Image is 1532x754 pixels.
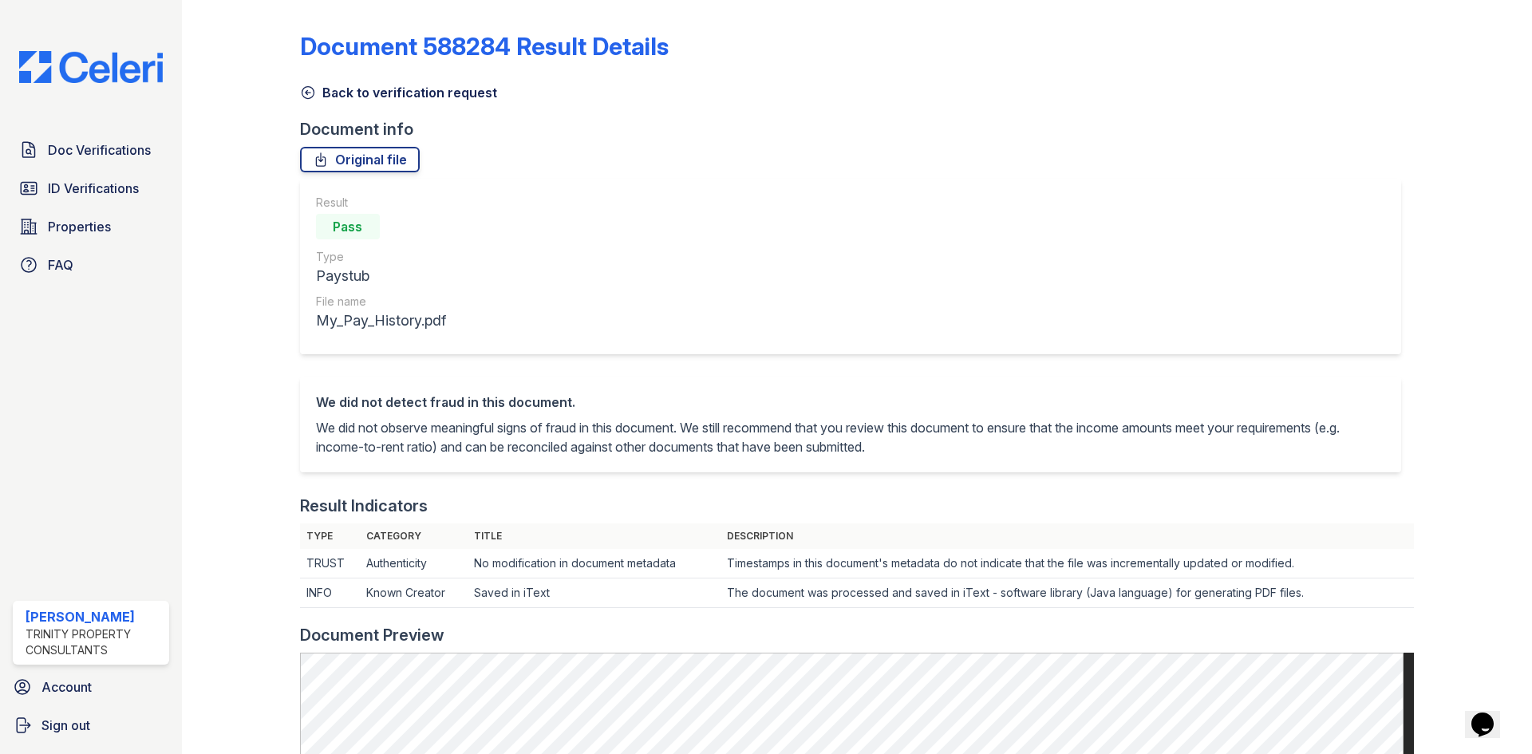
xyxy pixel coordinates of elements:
[721,578,1414,608] td: The document was processed and saved in iText - software library (Java language) for generating P...
[13,249,169,281] a: FAQ
[6,709,176,741] a: Sign out
[6,671,176,703] a: Account
[316,418,1385,456] p: We did not observe meaningful signs of fraud in this document. We still recommend that you review...
[316,249,446,265] div: Type
[41,716,90,735] span: Sign out
[721,549,1414,578] td: Timestamps in this document's metadata do not indicate that the file was incrementally updated or...
[360,549,468,578] td: Authenticity
[48,140,151,160] span: Doc Verifications
[316,393,1385,412] div: We did not detect fraud in this document.
[300,624,444,646] div: Document Preview
[48,217,111,236] span: Properties
[41,677,92,697] span: Account
[26,626,163,658] div: Trinity Property Consultants
[300,83,497,102] a: Back to verification request
[316,294,446,310] div: File name
[468,578,720,608] td: Saved in iText
[26,607,163,626] div: [PERSON_NAME]
[468,549,720,578] td: No modification in document metadata
[300,118,1414,140] div: Document info
[316,195,446,211] div: Result
[1465,690,1516,738] iframe: chat widget
[316,265,446,287] div: Paystub
[360,523,468,549] th: Category
[300,32,669,61] a: Document 588284 Result Details
[300,523,360,549] th: Type
[360,578,468,608] td: Known Creator
[13,134,169,166] a: Doc Verifications
[316,214,380,239] div: Pass
[6,51,176,83] img: CE_Logo_Blue-a8612792a0a2168367f1c8372b55b34899dd931a85d93a1a3d3e32e68fde9ad4.png
[721,523,1414,549] th: Description
[48,179,139,198] span: ID Verifications
[468,523,720,549] th: Title
[300,495,428,517] div: Result Indicators
[13,211,169,243] a: Properties
[300,549,360,578] td: TRUST
[13,172,169,204] a: ID Verifications
[300,147,420,172] a: Original file
[300,578,360,608] td: INFO
[316,310,446,332] div: My_Pay_History.pdf
[48,255,73,274] span: FAQ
